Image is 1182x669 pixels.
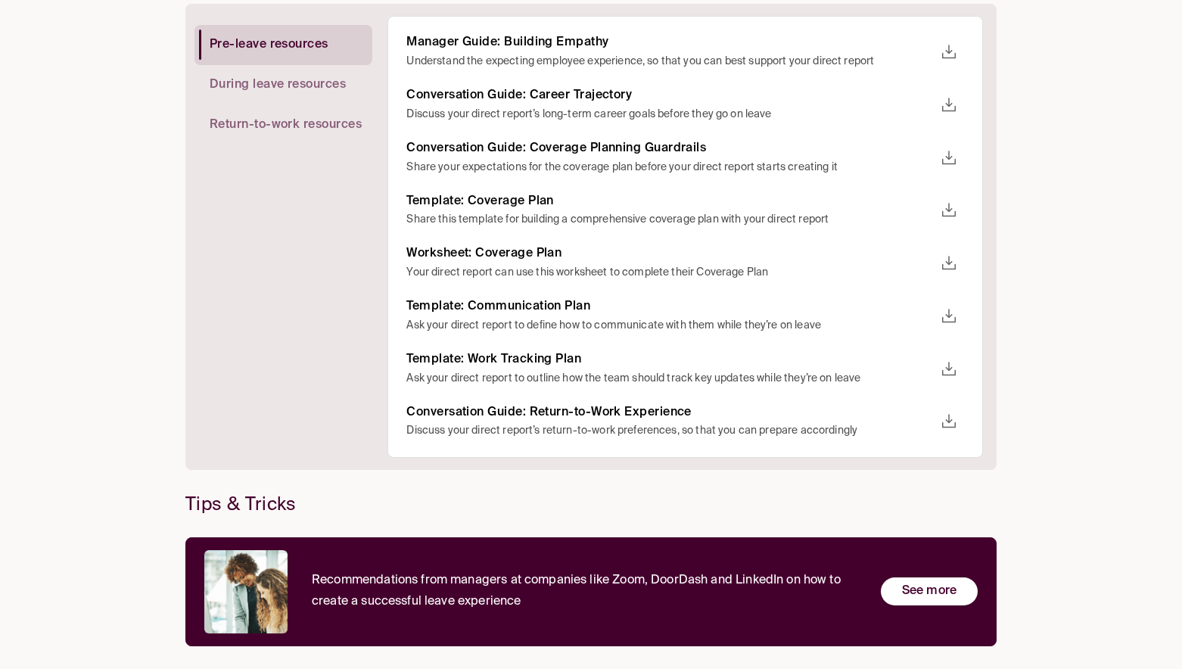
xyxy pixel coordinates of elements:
h6: Manager Guide: Building Empathy [406,35,934,51]
p: Discuss your direct report’s return-to-work preferences, so that you can prepare accordingly [406,423,934,439]
h6: Template: Coverage Plan [406,194,934,210]
p: Share this template for building a comprehensive coverage plan with your direct report [406,212,934,228]
p: Recommendations from managers at companies like Zoom, DoorDash and LinkedIn on how to create a su... [312,571,857,611]
button: download [934,143,964,173]
button: download [934,406,964,437]
p: Ask your direct report to define how to communicate with them while they’re on leave [406,318,934,334]
button: download [934,37,964,67]
h6: Template: Work Tracking Plan [406,352,934,368]
h6: Conversation Guide: Career Trajectory [406,88,934,104]
button: See more [881,577,978,605]
h6: Template: Communication Plan [406,299,934,315]
span: Return-to-work resources [210,117,362,133]
p: Understand the expecting employee experience, so that you can best support your direct report [406,54,934,70]
button: download [934,248,964,278]
h6: Worksheet: Coverage Plan [406,246,934,262]
h6: Conversation Guide: Return-to-Work Experience [406,405,934,421]
p: Share your expectations for the coverage plan before your direct report starts creating it [406,160,934,176]
button: download [934,354,964,384]
span: During leave resources [210,77,346,93]
button: download [934,195,964,226]
p: Ask your direct report to outline how the team should track key updates while they’re on leave [406,371,934,387]
p: Discuss your direct report’s long-term career goals before they go on leave [406,107,934,123]
p: Your direct report can use this worksheet to complete their Coverage Plan [406,265,934,281]
button: download [934,90,964,120]
h6: Conversation Guide: Coverage Planning Guardrails [406,141,934,157]
button: download [934,301,964,331]
h6: Tips & Tricks [185,494,997,516]
p: See more [902,581,956,602]
a: Recommendations from managers at companies like Zoom, DoorDash and LinkedIn on how to create a su... [185,537,997,664]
